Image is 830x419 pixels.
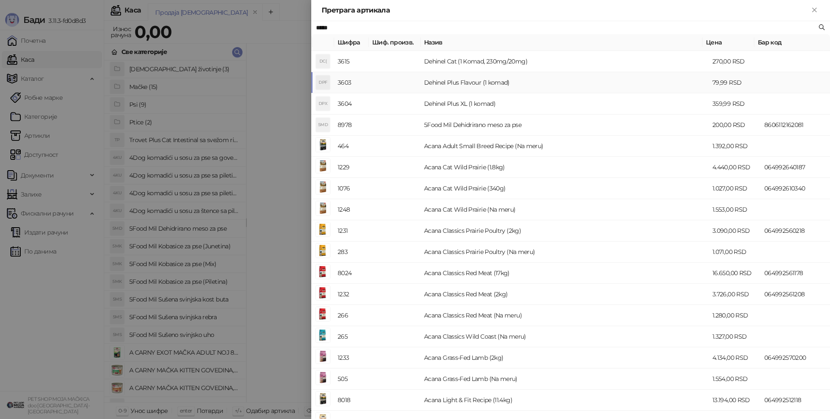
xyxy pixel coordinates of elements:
td: 283 [334,241,369,263]
th: Назив [421,34,702,51]
td: 064992610340 [761,178,830,199]
td: 8018 [334,390,369,411]
td: Acana Classics Red Meat (17kg) [421,263,709,284]
td: Acana Adult Small Breed Recipe (Na meru) [421,136,709,157]
div: 5MD [316,118,330,132]
td: Acana Cat Wild Prairie (Na meru) [421,199,709,220]
td: 064992640187 [761,157,830,178]
td: 3604 [334,93,369,114]
td: 265 [334,326,369,347]
td: 1233 [334,347,369,368]
td: 5Food Mil Dehidrirano meso za pse [421,114,709,136]
td: Acana Classics Red Meat (2kg) [421,284,709,305]
td: Acana Light & Fit Recipe (11.4kg) [421,390,709,411]
td: 8606112162081 [761,114,830,136]
td: 064992560218 [761,220,830,241]
button: Close [809,5,820,16]
td: 1.071,00 RSD [709,241,761,263]
td: 79,99 RSD [709,72,761,93]
div: DPF [316,76,330,89]
td: 1076 [334,178,369,199]
th: Цена [702,34,754,51]
td: Acana Classics Red Meat (Na meru) [421,305,709,326]
td: Acana Cat Wild Prairie (1.8kg) [421,157,709,178]
th: Шиф. произв. [369,34,421,51]
td: 3615 [334,51,369,72]
td: Acana Classics Prairie Poultry (Na meru) [421,241,709,263]
td: 4.440,00 RSD [709,157,761,178]
td: 1248 [334,199,369,220]
td: 200,00 RSD [709,114,761,136]
td: 064992561208 [761,284,830,305]
th: Бар код [754,34,824,51]
td: Dehinel Cat (1 Komad, 230mg/20mg) [421,51,709,72]
td: 3603 [334,72,369,93]
td: 1231 [334,220,369,241]
td: 4.134,00 RSD [709,347,761,368]
td: Acana Classics Prairie Poultry (2kg) [421,220,709,241]
td: 1232 [334,284,369,305]
div: Претрага артикала [322,5,809,16]
td: 1.280,00 RSD [709,305,761,326]
td: Acana Cat Wild Prairie (340g) [421,178,709,199]
td: Dehinel Plus XL (1 komad) [421,93,709,114]
td: 1.027,00 RSD [709,178,761,199]
td: 064992512118 [761,390,830,411]
td: 13.194,00 RSD [709,390,761,411]
td: 8024 [334,263,369,284]
td: Acana Grass-Fed Lamb (2kg) [421,347,709,368]
td: 266 [334,305,369,326]
td: Dehinel Plus Flavour (1 komad) [421,72,709,93]
td: 505 [334,368,369,390]
td: 064992561178 [761,263,830,284]
td: 3.726,00 RSD [709,284,761,305]
td: 464 [334,136,369,157]
td: 270,00 RSD [709,51,761,72]
td: 064992570200 [761,347,830,368]
td: 8978 [334,114,369,136]
th: Шифра [334,34,369,51]
td: Acana Grass-Fed Lamb (Na meru) [421,368,709,390]
td: 1.392,00 RSD [709,136,761,157]
div: DPX [316,97,330,111]
td: 16.650,00 RSD [709,263,761,284]
td: 1.553,00 RSD [709,199,761,220]
td: 1.554,00 RSD [709,368,761,390]
div: DC( [316,54,330,68]
td: 1229 [334,157,369,178]
td: 359,99 RSD [709,93,761,114]
td: 1.327,00 RSD [709,326,761,347]
td: Acana Classics Wild Coast (Na meru) [421,326,709,347]
td: 3.090,00 RSD [709,220,761,241]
